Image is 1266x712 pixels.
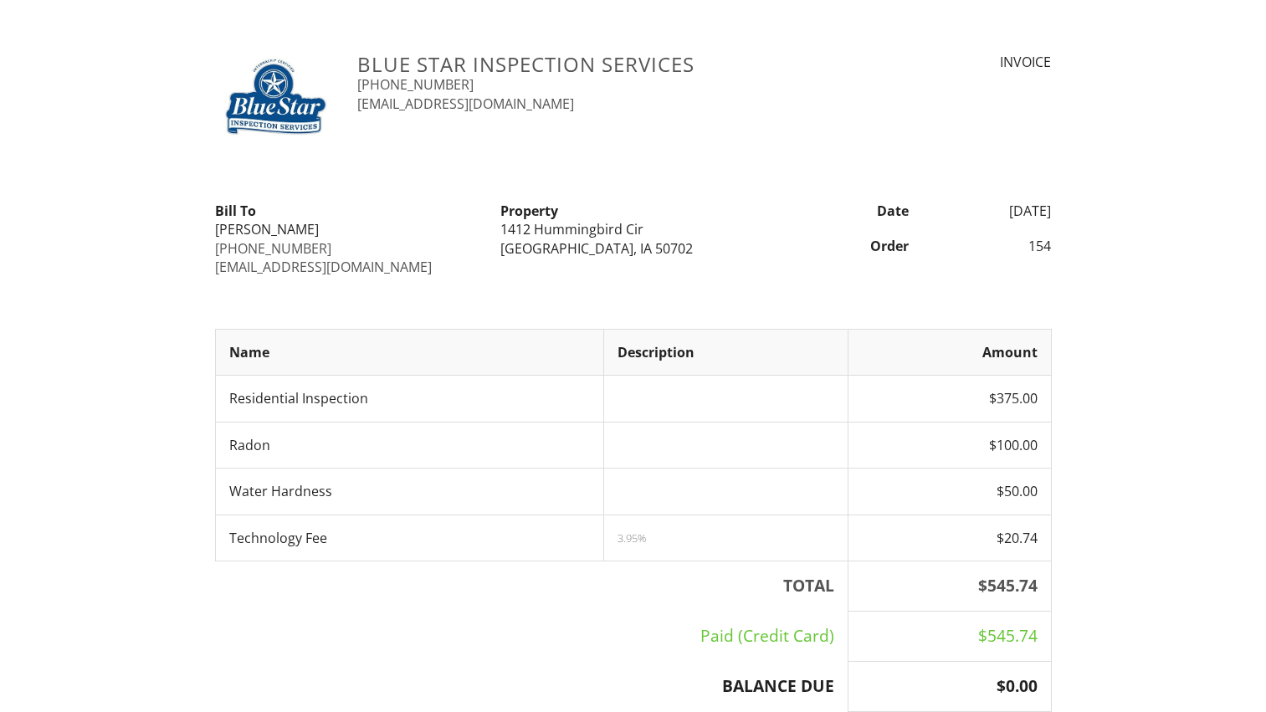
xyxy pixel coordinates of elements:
[848,469,1051,515] td: $50.00
[215,202,256,220] strong: Bill To
[215,422,603,468] td: Radon
[357,53,837,75] h3: Blue Star Inspection Services
[215,561,848,611] th: TOTAL
[848,515,1051,561] td: $20.74
[848,330,1051,376] th: Amount
[848,422,1051,468] td: $100.00
[848,561,1051,611] th: $545.74
[500,202,558,220] strong: Property
[215,239,331,258] a: [PHONE_NUMBER]
[357,95,574,113] a: [EMAIL_ADDRESS][DOMAIN_NAME]
[215,220,480,238] div: [PERSON_NAME]
[215,53,338,145] img: BlueStarInspectionServices-logo.jpg
[618,531,834,545] div: 3.95%
[919,237,1062,255] div: 154
[500,239,766,258] div: [GEOGRAPHIC_DATA], IA 50702
[500,220,766,238] div: 1412 Hummingbird Cir
[919,202,1062,220] div: [DATE]
[848,661,1051,711] th: $0.00
[215,330,603,376] th: Name
[848,611,1051,661] td: $545.74
[215,661,848,711] th: BALANCE DUE
[215,258,432,276] a: [EMAIL_ADDRESS][DOMAIN_NAME]
[776,202,919,220] div: Date
[215,469,603,515] td: Water Hardness
[603,330,848,376] th: Description
[776,237,919,255] div: Order
[215,515,603,561] td: Technology Fee
[848,376,1051,422] td: $375.00
[857,53,1051,71] div: INVOICE
[215,611,848,661] td: Paid (Credit Card)
[215,376,603,422] td: Residential Inspection
[357,75,474,94] a: [PHONE_NUMBER]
